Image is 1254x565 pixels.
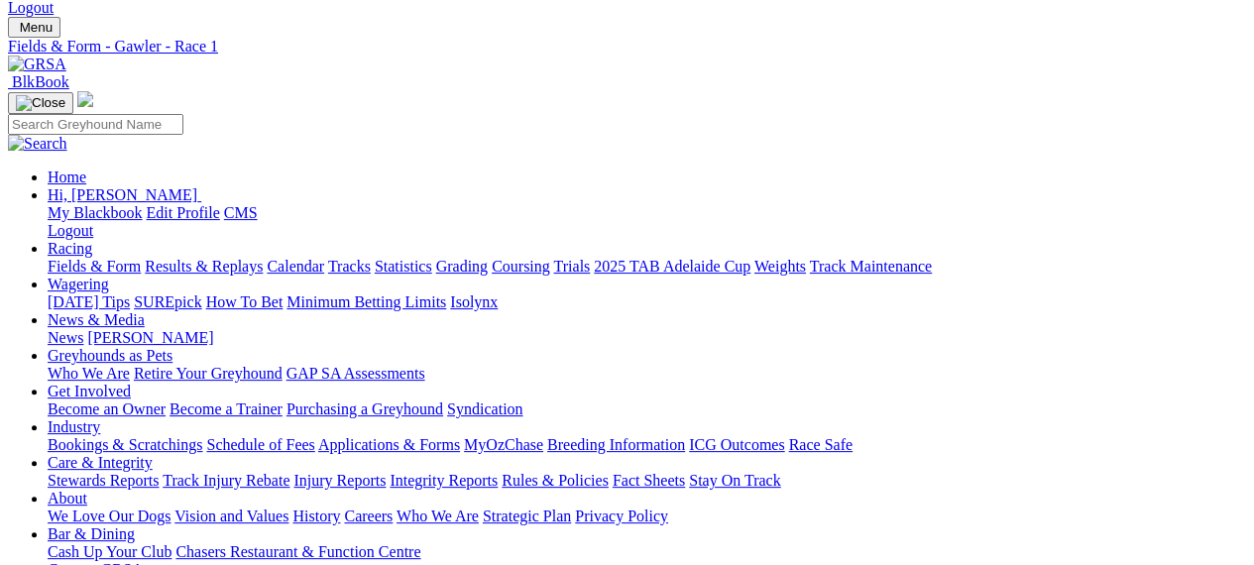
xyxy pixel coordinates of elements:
[77,91,93,107] img: logo-grsa-white.png
[48,347,172,364] a: Greyhounds as Pets
[292,508,340,524] a: History
[20,20,53,35] span: Menu
[286,293,446,310] a: Minimum Betting Limits
[447,400,522,417] a: Syndication
[48,454,153,471] a: Care & Integrity
[397,508,479,524] a: Who We Are
[134,293,201,310] a: SUREpick
[48,293,1246,311] div: Wagering
[48,400,166,417] a: Become an Owner
[547,436,685,453] a: Breeding Information
[318,436,460,453] a: Applications & Forms
[788,436,852,453] a: Race Safe
[502,472,609,489] a: Rules & Policies
[390,472,498,489] a: Integrity Reports
[8,92,73,114] button: Toggle navigation
[375,258,432,275] a: Statistics
[754,258,806,275] a: Weights
[48,204,1246,240] div: Hi, [PERSON_NAME]
[48,258,1246,276] div: Racing
[8,114,183,135] input: Search
[48,276,109,292] a: Wagering
[48,472,1246,490] div: Care & Integrity
[134,365,283,382] a: Retire Your Greyhound
[147,204,220,221] a: Edit Profile
[286,400,443,417] a: Purchasing a Greyhound
[48,222,93,239] a: Logout
[436,258,488,275] a: Grading
[48,329,83,346] a: News
[48,329,1246,347] div: News & Media
[293,472,386,489] a: Injury Reports
[48,490,87,507] a: About
[613,472,685,489] a: Fact Sheets
[175,543,420,560] a: Chasers Restaurant & Function Centre
[87,329,213,346] a: [PERSON_NAME]
[810,258,932,275] a: Track Maintenance
[48,365,1246,383] div: Greyhounds as Pets
[174,508,288,524] a: Vision and Values
[344,508,393,524] a: Careers
[48,472,159,489] a: Stewards Reports
[48,543,171,560] a: Cash Up Your Club
[48,383,131,399] a: Get Involved
[450,293,498,310] a: Isolynx
[48,240,92,257] a: Racing
[48,204,143,221] a: My Blackbook
[48,311,145,328] a: News & Media
[689,436,784,453] a: ICG Outcomes
[689,472,780,489] a: Stay On Track
[267,258,324,275] a: Calendar
[464,436,543,453] a: MyOzChase
[48,418,100,435] a: Industry
[286,365,425,382] a: GAP SA Assessments
[8,135,67,153] img: Search
[48,258,141,275] a: Fields & Form
[12,73,69,90] span: BlkBook
[48,508,1246,525] div: About
[483,508,571,524] a: Strategic Plan
[163,472,289,489] a: Track Injury Rebate
[8,17,60,38] button: Toggle navigation
[492,258,550,275] a: Coursing
[48,436,202,453] a: Bookings & Scratchings
[8,38,1246,56] a: Fields & Form - Gawler - Race 1
[575,508,668,524] a: Privacy Policy
[224,204,258,221] a: CMS
[16,95,65,111] img: Close
[48,293,130,310] a: [DATE] Tips
[48,365,130,382] a: Who We Are
[48,525,135,542] a: Bar & Dining
[48,400,1246,418] div: Get Involved
[48,436,1246,454] div: Industry
[594,258,750,275] a: 2025 TAB Adelaide Cup
[145,258,263,275] a: Results & Replays
[553,258,590,275] a: Trials
[48,543,1246,561] div: Bar & Dining
[170,400,283,417] a: Become a Trainer
[48,508,171,524] a: We Love Our Dogs
[48,186,197,203] span: Hi, [PERSON_NAME]
[8,56,66,73] img: GRSA
[206,293,284,310] a: How To Bet
[48,169,86,185] a: Home
[48,186,201,203] a: Hi, [PERSON_NAME]
[328,258,371,275] a: Tracks
[8,73,69,90] a: BlkBook
[206,436,314,453] a: Schedule of Fees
